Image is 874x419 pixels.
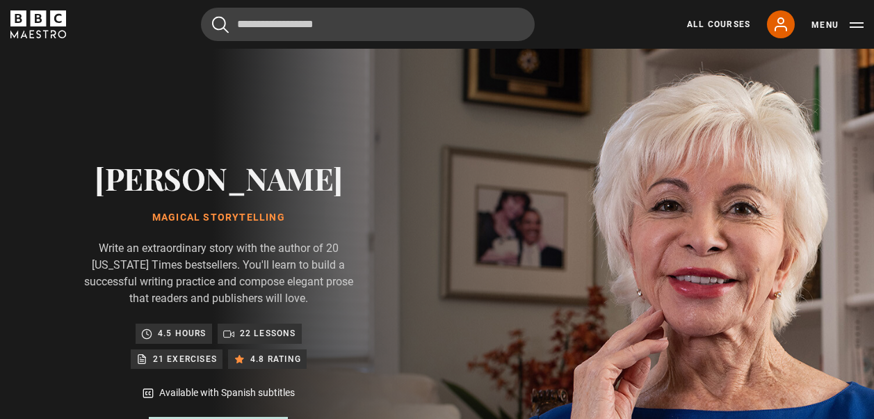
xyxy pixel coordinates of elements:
[158,326,207,340] p: 4.5 hours
[250,352,301,366] p: 4.8 rating
[153,352,217,366] p: 21 exercises
[83,240,354,307] p: Write an extraordinary story with the author of 20 [US_STATE] Times bestsellers. You'll learn to ...
[10,10,66,38] svg: BBC Maestro
[240,326,296,340] p: 22 lessons
[83,160,354,196] h2: [PERSON_NAME]
[83,212,354,223] h1: Magical Storytelling
[201,8,535,41] input: Search
[811,18,864,32] button: Toggle navigation
[212,16,229,33] button: Submit the search query
[159,386,295,400] p: Available with Spanish subtitles
[687,18,750,31] a: All Courses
